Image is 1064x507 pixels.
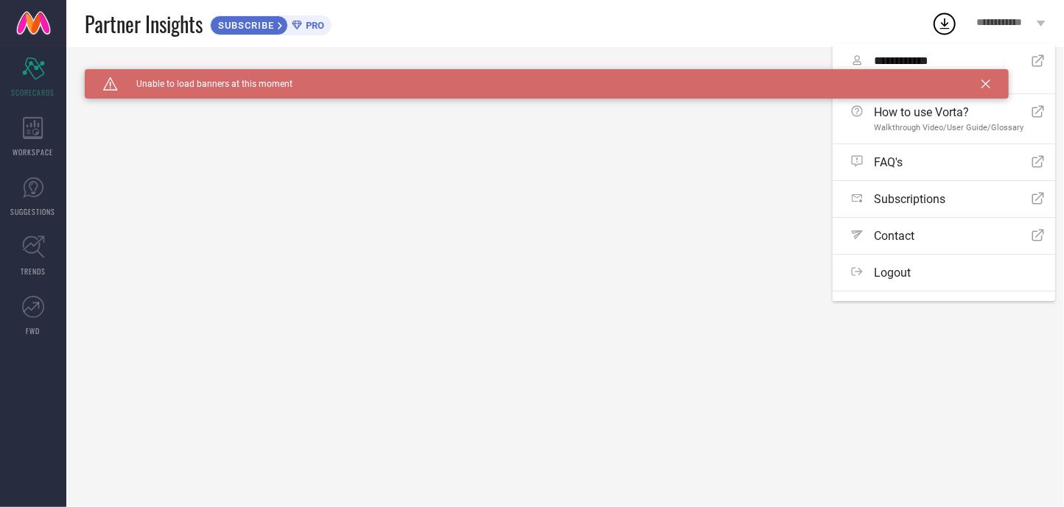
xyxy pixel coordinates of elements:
[85,69,1046,81] div: Unable to load filters at this moment. Please try later.
[12,87,55,98] span: SCORECARDS
[833,218,1055,254] a: Contact
[302,20,324,31] span: PRO
[931,10,958,37] div: Open download list
[13,146,54,157] span: WORKSPACE
[833,144,1055,180] a: FAQ's
[874,155,903,169] span: FAQ's
[118,79,293,89] span: Unable to load banners at this moment
[210,12,332,35] a: SUBSCRIBEPRO
[833,181,1055,217] a: Subscriptions
[21,266,46,277] span: TRENDS
[874,266,911,280] span: Logout
[874,229,914,243] span: Contact
[27,325,41,336] span: FWD
[874,192,945,206] span: Subscriptions
[211,20,278,31] span: SUBSCRIBE
[874,105,1023,119] span: How to use Vorta?
[833,94,1055,143] a: How to use Vorta?Walkthrough Video/User Guide/Glossary
[874,123,1023,132] span: Walkthrough Video/User Guide/Glossary
[11,206,56,217] span: SUGGESTIONS
[85,9,203,39] span: Partner Insights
